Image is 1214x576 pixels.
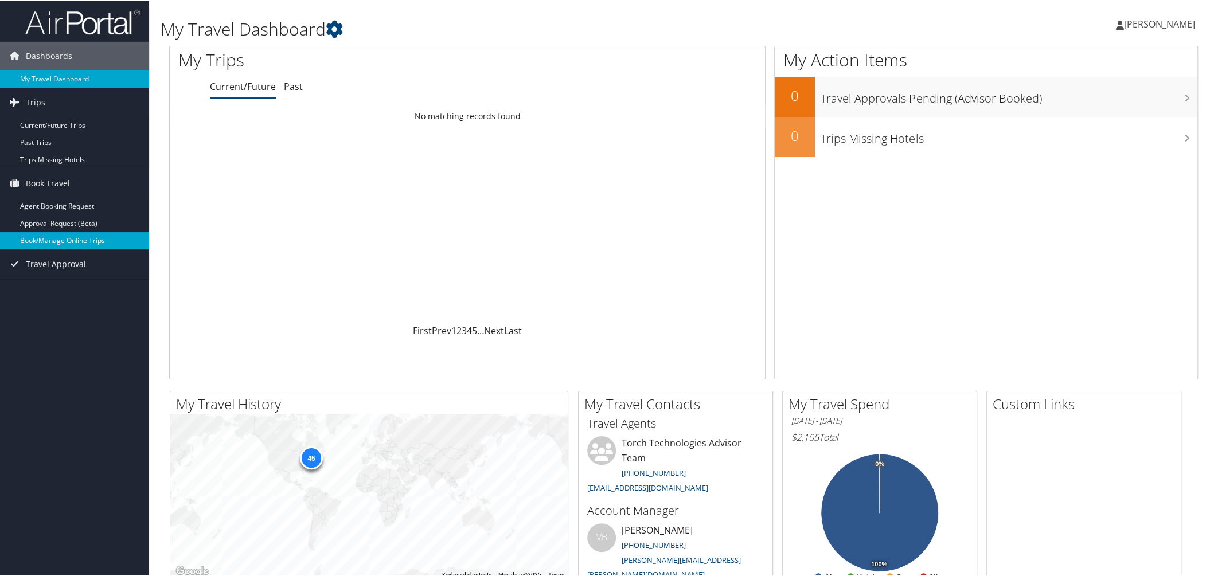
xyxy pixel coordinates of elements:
a: [PHONE_NUMBER] [622,467,686,477]
h2: My Travel History [176,393,568,413]
td: No matching records found [170,105,765,126]
a: 4 [467,323,472,336]
img: airportal-logo.png [25,7,140,34]
a: Past [284,79,303,92]
a: 2 [456,323,462,336]
tspan: 0% [875,460,884,467]
h2: 0 [775,85,815,104]
a: Current/Future [210,79,276,92]
span: … [477,323,484,336]
tspan: 100% [871,560,887,567]
a: 3 [462,323,467,336]
a: [PERSON_NAME] [1116,6,1207,40]
a: First [413,323,432,336]
a: 1 [451,323,456,336]
h2: My Travel Contacts [584,393,772,413]
h6: Total [791,430,968,442]
h1: My Action Items [775,47,1197,71]
a: 0Travel Approvals Pending (Advisor Booked) [775,76,1197,116]
span: $2,105 [791,430,819,442]
h3: Travel Agents [587,414,764,430]
a: Prev [432,323,451,336]
span: Dashboards [26,41,72,69]
h3: Trips Missing Hotels [821,124,1197,146]
a: [PHONE_NUMBER] [622,539,686,549]
a: Next [484,323,504,336]
a: [EMAIL_ADDRESS][DOMAIN_NAME] [587,481,708,492]
h2: Custom Links [993,393,1181,413]
h2: My Travel Spend [788,393,977,413]
div: 45 [300,445,323,468]
h2: 0 [775,125,815,144]
span: Book Travel [26,168,70,197]
a: Last [504,323,522,336]
h3: Account Manager [587,501,764,518]
div: VB [587,522,616,551]
h3: Travel Approvals Pending (Advisor Booked) [821,84,1197,105]
span: Travel Approval [26,249,86,277]
h1: My Travel Dashboard [161,16,858,40]
h1: My Trips [178,47,509,71]
a: 0Trips Missing Hotels [775,116,1197,156]
span: Trips [26,87,45,116]
h6: [DATE] - [DATE] [791,414,968,425]
span: [PERSON_NAME] [1124,17,1195,29]
a: 5 [472,323,477,336]
li: Torch Technologies Advisor Team [581,435,770,496]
